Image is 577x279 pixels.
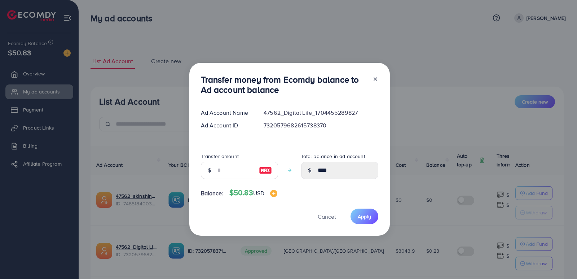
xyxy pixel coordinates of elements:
[351,209,378,224] button: Apply
[318,213,336,221] span: Cancel
[546,247,572,274] iframe: Chat
[201,74,367,95] h3: Transfer money from Ecomdy balance to Ad account balance
[195,121,258,130] div: Ad Account ID
[358,213,371,220] span: Apply
[201,189,224,197] span: Balance:
[259,166,272,175] img: image
[301,153,365,160] label: Total balance in ad account
[253,189,264,197] span: USD
[309,209,345,224] button: Cancel
[270,190,277,197] img: image
[229,188,277,197] h4: $50.83
[258,109,384,117] div: 47562_Digital Life_1704455289827
[201,153,239,160] label: Transfer amount
[258,121,384,130] div: 7320579682615738370
[195,109,258,117] div: Ad Account Name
